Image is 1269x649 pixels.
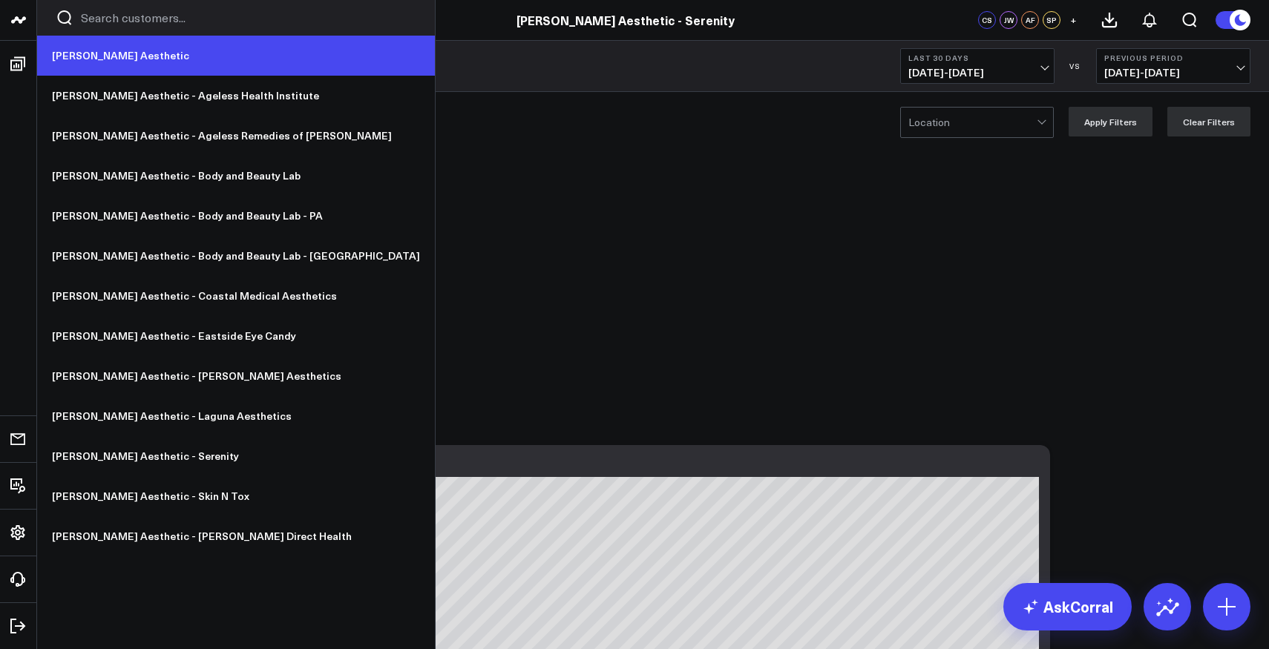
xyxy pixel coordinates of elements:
[1000,11,1017,29] div: JW
[37,236,435,276] a: [PERSON_NAME] Aesthetic - Body and Beauty Lab - [GEOGRAPHIC_DATA]
[37,436,435,476] a: [PERSON_NAME] Aesthetic - Serenity
[1003,583,1132,630] a: AskCorral
[1070,15,1077,25] span: +
[37,316,435,356] a: [PERSON_NAME] Aesthetic - Eastside Eye Candy
[1096,48,1250,84] button: Previous Period[DATE]-[DATE]
[37,116,435,156] a: [PERSON_NAME] Aesthetic - Ageless Remedies of [PERSON_NAME]
[517,12,735,28] a: [PERSON_NAME] Aesthetic - Serenity
[37,476,435,516] a: [PERSON_NAME] Aesthetic - Skin N Tox
[1069,107,1152,136] button: Apply Filters
[908,53,1046,62] b: Last 30 Days
[1167,107,1250,136] button: Clear Filters
[1062,62,1089,70] div: VS
[978,11,996,29] div: CS
[37,196,435,236] a: [PERSON_NAME] Aesthetic - Body and Beauty Lab - PA
[1021,11,1039,29] div: AF
[37,516,435,556] a: [PERSON_NAME] Aesthetic - [PERSON_NAME] Direct Health
[37,156,435,196] a: [PERSON_NAME] Aesthetic - Body and Beauty Lab
[1043,11,1060,29] div: SP
[900,48,1055,84] button: Last 30 Days[DATE]-[DATE]
[81,10,416,26] input: Search customers input
[1104,53,1242,62] b: Previous Period
[56,9,73,27] button: Search customers button
[1064,11,1082,29] button: +
[37,396,435,436] a: [PERSON_NAME] Aesthetic - Laguna Aesthetics
[37,276,435,316] a: [PERSON_NAME] Aesthetic - Coastal Medical Aesthetics
[37,356,435,396] a: [PERSON_NAME] Aesthetic - [PERSON_NAME] Aesthetics
[37,76,435,116] a: [PERSON_NAME] Aesthetic - Ageless Health Institute
[1104,67,1242,79] span: [DATE] - [DATE]
[908,67,1046,79] span: [DATE] - [DATE]
[37,36,435,76] a: [PERSON_NAME] Aesthetic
